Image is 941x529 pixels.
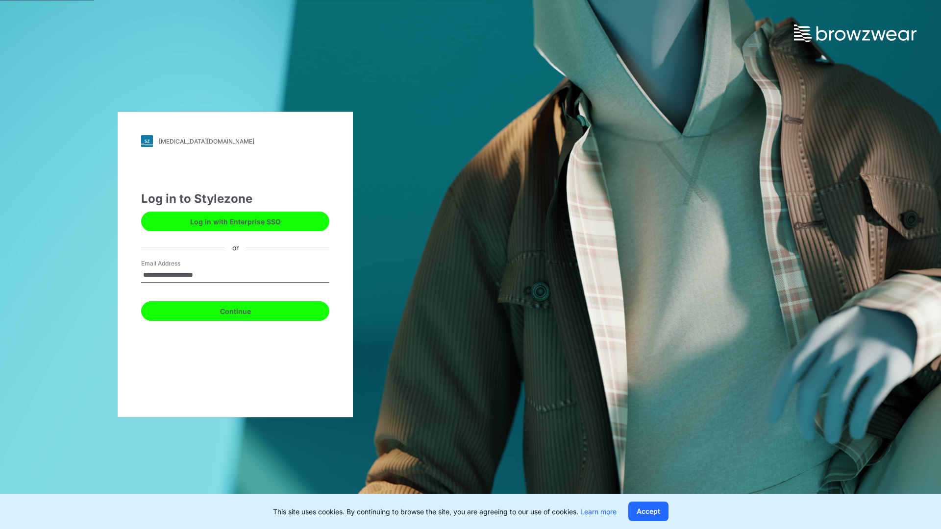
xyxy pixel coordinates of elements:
div: or [224,242,247,252]
button: Continue [141,301,329,321]
label: Email Address [141,259,210,268]
div: Log in to Stylezone [141,190,329,208]
img: svg+xml;base64,PHN2ZyB3aWR0aD0iMjgiIGhlaWdodD0iMjgiIHZpZXdCb3g9IjAgMCAyOCAyOCIgZmlsbD0ibm9uZSIgeG... [141,135,153,147]
button: Accept [628,502,669,521]
img: browzwear-logo.73288ffb.svg [794,24,916,42]
a: Learn more [580,507,617,516]
a: [MEDICAL_DATA][DOMAIN_NAME] [141,135,329,147]
p: This site uses cookies. By continuing to browse the site, you are agreeing to our use of cookies. [273,506,617,517]
button: Log in with Enterprise SSO [141,212,329,231]
div: [MEDICAL_DATA][DOMAIN_NAME] [159,138,254,145]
